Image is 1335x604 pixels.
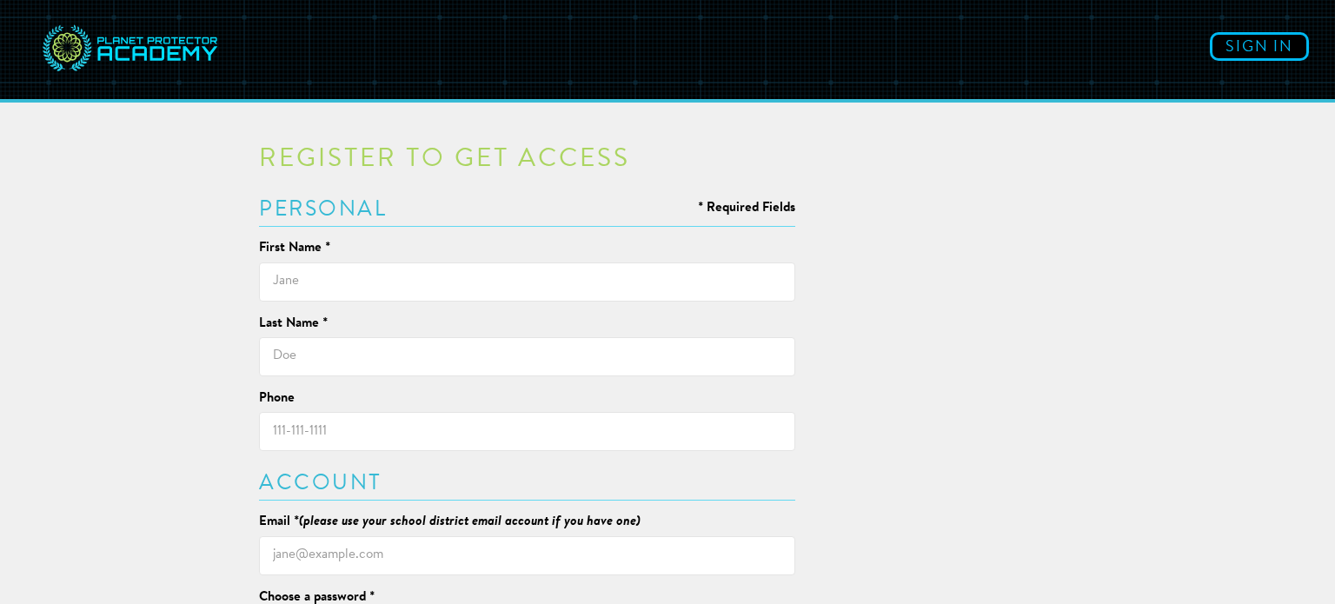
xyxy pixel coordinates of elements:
[259,315,328,333] label: Last Name *
[39,13,222,86] img: svg+xml;base64,PD94bWwgdmVyc2lvbj0iMS4wIiBlbmNvZGluZz0idXRmLTgiPz4NCjwhLS0gR2VuZXJhdG9yOiBBZG9iZS...
[259,412,795,451] input: 111-111-1111
[259,199,795,221] h3: Personal
[259,515,299,528] span: Email *
[259,262,795,302] input: Jane
[259,239,330,257] label: First Name *
[259,147,795,173] h2: Register to get access
[259,473,795,494] h3: Account
[259,337,795,376] input: Doe
[698,199,795,217] label: * Required Fields
[299,515,641,528] em: (please use your school district email account if you have one)
[1210,32,1309,61] a: Sign in
[259,389,295,408] label: Phone
[259,536,795,575] input: jane@example.com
